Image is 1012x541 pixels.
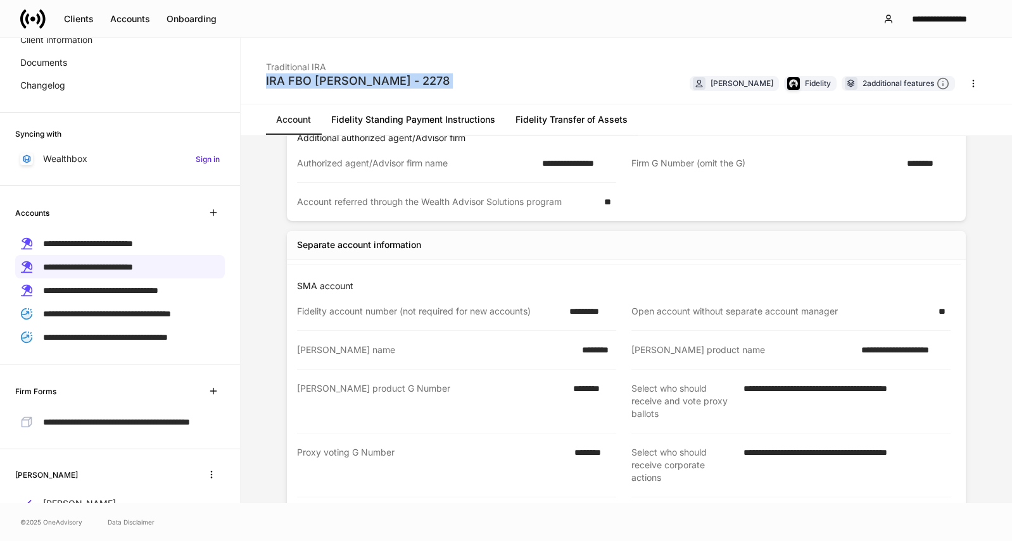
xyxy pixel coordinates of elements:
p: Client information [20,34,92,46]
div: [PERSON_NAME] product G Number [297,382,566,420]
h6: Firm Forms [15,385,56,397]
a: Client information [15,28,225,51]
div: Proxy voting G Number [297,446,567,484]
div: Accounts [110,15,150,23]
div: Traditional IRA [266,53,450,73]
div: Select who should receive and vote proxy ballots [631,382,736,420]
div: Firm G Number (omit the G) [631,157,899,170]
div: Clients [64,15,94,23]
p: Wealthbox [43,152,87,165]
a: Account [266,104,321,135]
p: SMA account [297,280,961,292]
p: Documents [20,56,67,69]
div: Account referred through the Wealth Advisor Solutions program [297,196,597,208]
a: Documents [15,51,225,74]
h6: Syncing with [15,128,61,140]
p: [PERSON_NAME] [43,497,116,510]
a: Data Disclaimer [108,517,155,527]
div: Separate account information [297,239,421,251]
h6: Accounts [15,207,49,219]
button: Onboarding [158,9,225,29]
a: Changelog [15,74,225,97]
div: [PERSON_NAME] [711,77,773,89]
div: Authorized agent/Advisor firm name [297,157,534,170]
div: [PERSON_NAME] product name [631,344,854,356]
h6: [PERSON_NAME] [15,469,78,481]
p: Changelog [20,79,65,92]
a: Fidelity Transfer of Assets [505,104,638,135]
button: Accounts [102,9,158,29]
div: Onboarding [167,15,217,23]
p: Additional authorized agent/Advisor firm [297,132,961,144]
a: [PERSON_NAME] [15,492,225,515]
h6: Sign in [196,153,220,165]
span: © 2025 OneAdvisory [20,517,82,527]
div: Fidelity [805,77,831,89]
div: Select who should receive corporate actions [631,446,736,484]
button: Clients [56,9,102,29]
div: 2 additional features [863,77,949,90]
div: Open account without separate account manager [631,305,931,318]
div: [PERSON_NAME] name [297,344,574,356]
div: IRA FBO [PERSON_NAME] - 2278 [266,73,450,89]
a: Fidelity Standing Payment Instructions [321,104,505,135]
a: WealthboxSign in [15,147,225,170]
div: Fidelity account number (not required for new accounts) [297,305,562,318]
